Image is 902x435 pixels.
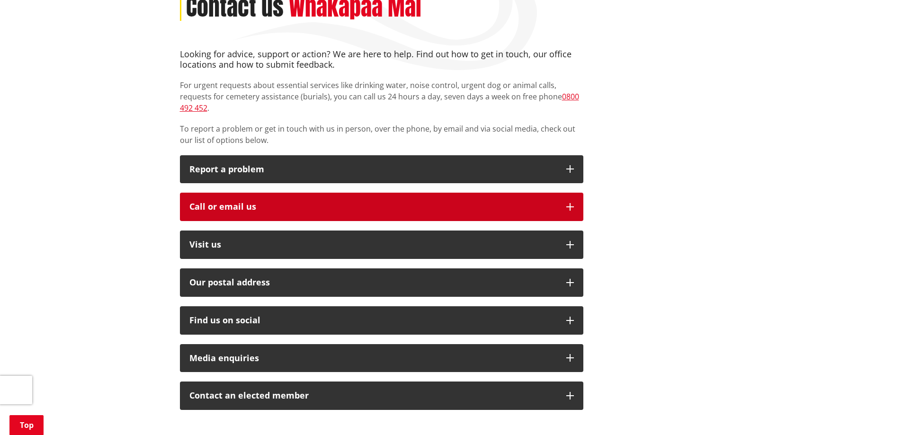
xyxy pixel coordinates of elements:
[189,316,557,325] div: Find us on social
[180,193,583,221] button: Call or email us
[9,415,44,435] a: Top
[189,202,557,212] div: Call or email us
[180,80,583,114] p: For urgent requests about essential services like drinking water, noise control, urgent dog or an...
[189,165,557,174] p: Report a problem
[180,382,583,410] button: Contact an elected member
[189,354,557,363] div: Media enquiries
[180,344,583,373] button: Media enquiries
[180,123,583,146] p: To report a problem or get in touch with us in person, over the phone, by email and via social me...
[180,49,583,70] h4: Looking for advice, support or action? We are here to help. Find out how to get in touch, our off...
[180,306,583,335] button: Find us on social
[180,91,579,113] a: 0800 492 452
[180,268,583,297] button: Our postal address
[189,278,557,287] h2: Our postal address
[180,231,583,259] button: Visit us
[858,395,893,429] iframe: Messenger Launcher
[189,391,557,400] p: Contact an elected member
[180,155,583,184] button: Report a problem
[189,240,557,249] p: Visit us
